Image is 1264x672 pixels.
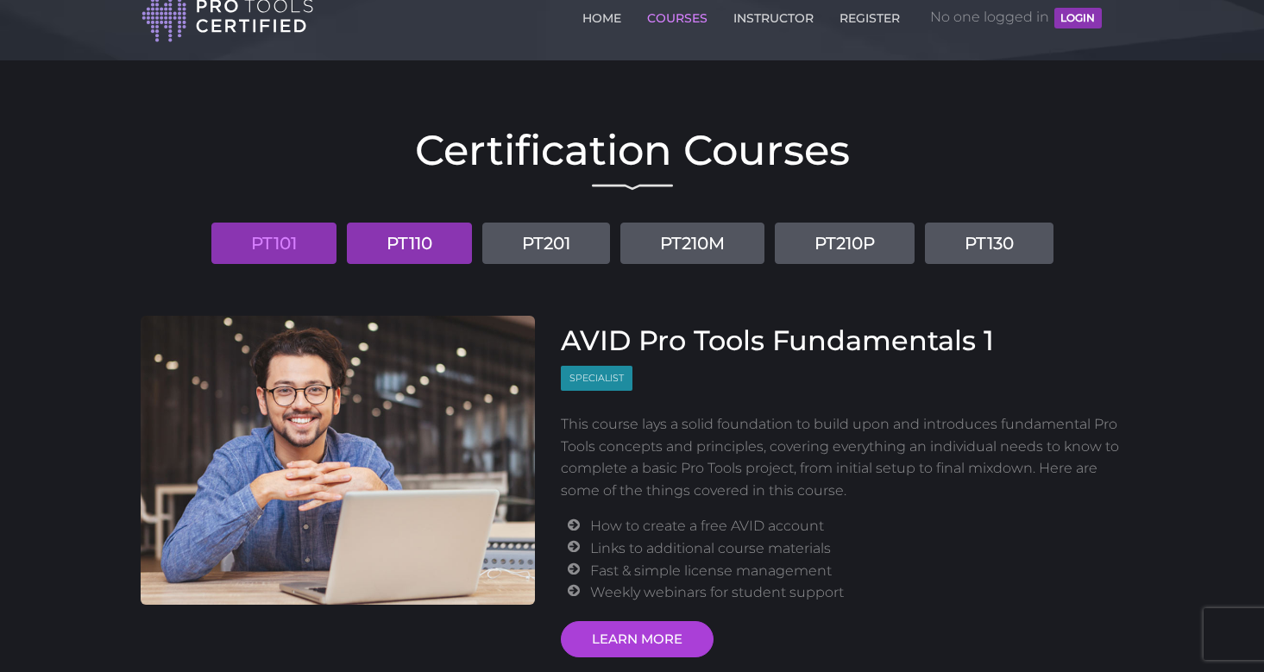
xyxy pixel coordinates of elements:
span: Specialist [561,366,632,391]
img: decorative line [592,184,673,191]
a: LEARN MORE [561,621,714,657]
a: PT201 [482,223,610,264]
a: COURSES [643,1,712,28]
h2: Certification Courses [141,129,1124,171]
p: This course lays a solid foundation to build upon and introduces fundamental Pro Tools concepts a... [561,413,1124,501]
h3: AVID Pro Tools Fundamentals 1 [561,324,1124,357]
a: PT210P [775,223,915,264]
a: REGISTER [835,1,904,28]
a: INSTRUCTOR [729,1,818,28]
a: PT210M [620,223,764,264]
li: Fast & simple license management [590,560,1123,582]
li: How to create a free AVID account [590,515,1123,537]
li: Links to additional course materials [590,537,1123,560]
a: PT130 [925,223,1053,264]
li: Weekly webinars for student support [590,581,1123,604]
button: LOGIN [1054,8,1101,28]
a: PT101 [211,223,336,264]
a: HOME [578,1,626,28]
img: AVID Pro Tools Fundamentals 1 Course [141,316,536,605]
a: PT110 [347,223,472,264]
